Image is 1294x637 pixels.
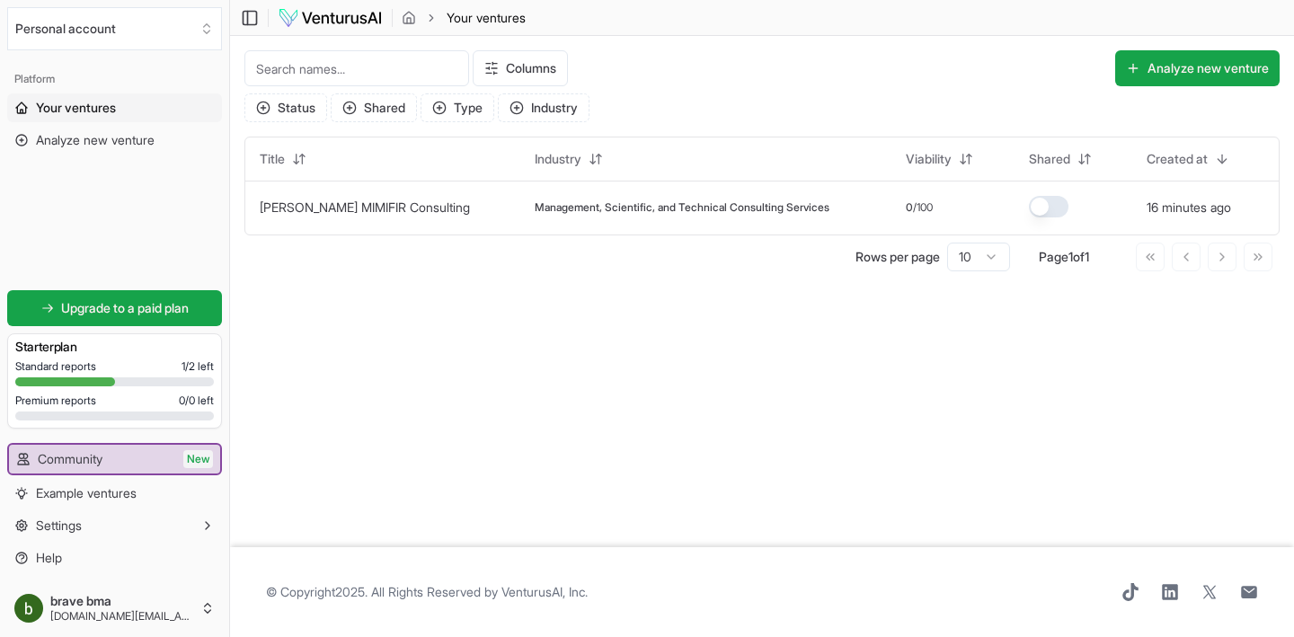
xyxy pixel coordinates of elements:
[15,394,96,408] span: Premium reports
[15,338,214,356] h3: Starter plan
[15,359,96,374] span: Standard reports
[179,394,214,408] span: 0 / 0 left
[244,93,327,122] button: Status
[1115,50,1280,86] button: Analyze new venture
[38,450,102,468] span: Community
[50,593,193,609] span: brave bma
[402,9,526,27] nav: breadcrumb
[906,200,913,215] span: 0
[7,479,222,508] a: Example ventures
[36,484,137,502] span: Example ventures
[501,584,585,599] a: VenturusAI, Inc
[7,93,222,122] a: Your ventures
[855,248,940,266] p: Rows per page
[535,150,581,168] span: Industry
[36,549,62,567] span: Help
[1073,249,1085,264] span: of
[278,7,383,29] img: logo
[260,150,285,168] span: Title
[266,583,588,601] span: © Copyright 2025 . All Rights Reserved by .
[1039,249,1068,264] span: Page
[183,450,213,468] span: New
[7,126,222,155] a: Analyze new venture
[1147,199,1231,217] button: 16 minutes ago
[9,445,220,473] a: CommunityNew
[1147,150,1208,168] span: Created at
[7,587,222,630] button: brave bma[DOMAIN_NAME][EMAIL_ADDRESS][DOMAIN_NAME]
[535,200,829,215] span: Management, Scientific, and Technical Consulting Services
[7,544,222,572] a: Help
[1136,145,1240,173] button: Created at
[61,299,189,317] span: Upgrade to a paid plan
[7,511,222,540] button: Settings
[524,145,614,173] button: Industry
[249,145,317,173] button: Title
[1085,249,1089,264] span: 1
[36,517,82,535] span: Settings
[260,199,470,215] a: [PERSON_NAME] MIMIFIR Consulting
[244,50,469,86] input: Search names...
[447,9,526,27] span: Your ventures
[331,93,417,122] button: Shared
[50,609,193,624] span: [DOMAIN_NAME][EMAIL_ADDRESS][DOMAIN_NAME]
[421,93,494,122] button: Type
[260,199,470,217] button: [PERSON_NAME] MIMIFIR Consulting
[14,594,43,623] img: ACg8ocIQP5Ryamge9iTA7IwT0ROC7HlZ5Z60Rd27m2S0-8fezTzIWA=s96-c
[913,200,933,215] span: /100
[1029,150,1070,168] span: Shared
[498,93,589,122] button: Industry
[7,65,222,93] div: Platform
[1018,145,1103,173] button: Shared
[182,359,214,374] span: 1 / 2 left
[473,50,568,86] button: Columns
[7,290,222,326] a: Upgrade to a paid plan
[895,145,984,173] button: Viability
[906,150,952,168] span: Viability
[36,99,116,117] span: Your ventures
[1068,249,1073,264] span: 1
[7,7,222,50] button: Select an organization
[36,131,155,149] span: Analyze new venture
